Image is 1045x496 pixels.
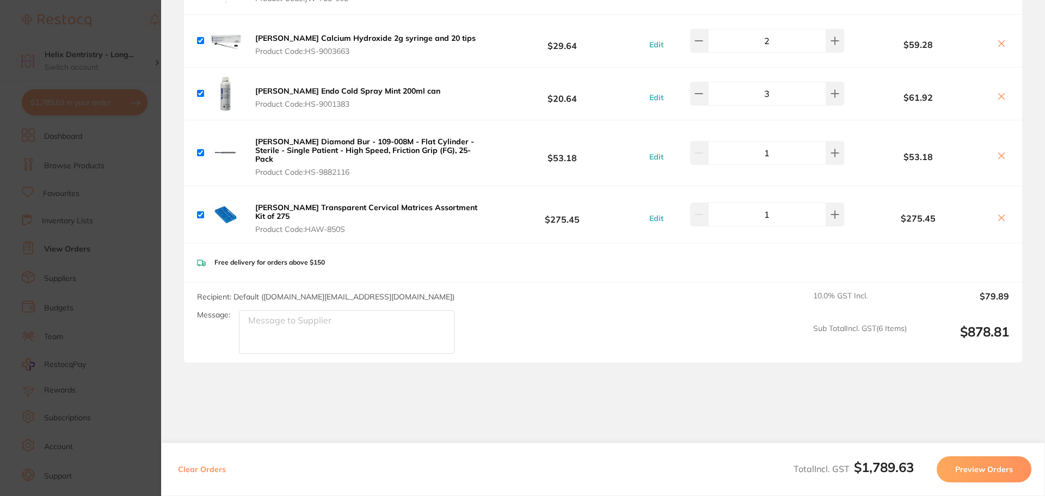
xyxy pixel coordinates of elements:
button: Edit [646,152,667,162]
button: Preview Orders [937,456,1031,482]
button: [PERSON_NAME] Endo Cold Spray Mint 200ml can Product Code:HS-9001383 [252,86,444,109]
button: [PERSON_NAME] Transparent Cervical Matrices Assortment Kit of 275 Product Code:HAW-850S [252,203,481,234]
b: [PERSON_NAME] Diamond Bur - 109-008M - Flat Cylinder - Sterile - Single Patient - High Speed, Fri... [255,137,474,164]
button: Edit [646,213,667,223]
span: Product Code: HAW-850S [255,225,478,234]
output: $878.81 [915,324,1009,354]
button: Edit [646,40,667,50]
button: [PERSON_NAME] Diamond Bur - 109-008M - Flat Cylinder - Sterile - Single Patient - High Speed, Fri... [252,137,481,177]
label: Message: [197,310,230,320]
b: $275.45 [481,205,643,225]
p: Free delivery for orders above $150 [214,259,325,266]
button: Clear Orders [175,456,229,482]
b: $53.18 [847,152,989,162]
b: [PERSON_NAME] Endo Cold Spray Mint 200ml can [255,86,440,96]
b: $61.92 [847,93,989,102]
b: $275.45 [847,213,989,223]
span: Total Incl. GST [794,463,914,474]
b: $20.64 [481,83,643,103]
b: $59.28 [847,40,989,50]
img: eGQ4cDgzOA [208,136,243,170]
b: $53.18 [481,143,643,163]
b: [PERSON_NAME] Calcium Hydroxide 2g syringe and 20 tips [255,33,476,43]
button: Edit [646,93,667,102]
span: Product Code: HS-9001383 [255,100,440,108]
img: bWdrMXRzYg [208,197,243,232]
output: $79.89 [915,291,1009,315]
b: $29.64 [481,30,643,51]
b: [PERSON_NAME] Transparent Cervical Matrices Assortment Kit of 275 [255,203,477,221]
span: Sub Total Incl. GST ( 6 Items) [813,324,907,354]
span: Recipient: Default ( [DOMAIN_NAME][EMAIL_ADDRESS][DOMAIN_NAME] ) [197,292,454,302]
img: cTlwaWZhZA [208,23,243,58]
img: eHZtMXZyeQ [208,76,243,111]
span: Product Code: HS-9003663 [255,47,476,56]
b: $1,789.63 [854,459,914,475]
span: Product Code: HS-9882116 [255,168,478,176]
span: 10.0 % GST Incl. [813,291,907,315]
button: [PERSON_NAME] Calcium Hydroxide 2g syringe and 20 tips Product Code:HS-9003663 [252,33,479,56]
